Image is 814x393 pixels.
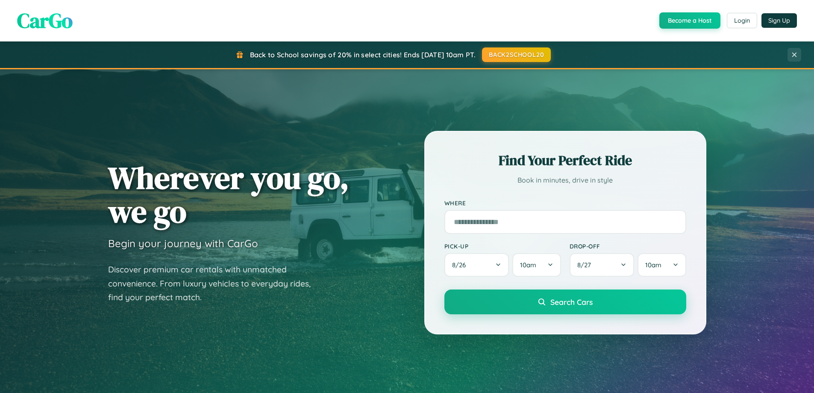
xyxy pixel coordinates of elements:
span: 10am [645,261,661,269]
span: 8 / 26 [452,261,470,269]
button: Search Cars [444,290,686,314]
button: Become a Host [659,12,720,29]
p: Discover premium car rentals with unmatched convenience. From luxury vehicles to everyday rides, ... [108,263,322,304]
button: 8/27 [570,253,635,277]
span: 8 / 27 [577,261,595,269]
span: Search Cars [550,297,593,307]
label: Drop-off [570,242,686,250]
button: Sign Up [761,13,797,28]
span: Back to School savings of 20% in select cities! Ends [DATE] 10am PT. [250,50,476,59]
p: Book in minutes, drive in style [444,174,686,186]
h2: Find Your Perfect Ride [444,151,686,170]
button: 8/26 [444,253,509,277]
label: Where [444,199,686,207]
button: 10am [638,253,686,277]
span: CarGo [17,6,73,35]
button: Login [727,13,757,28]
h1: Wherever you go, we go [108,161,349,228]
button: 10am [512,253,561,277]
span: 10am [520,261,536,269]
label: Pick-up [444,242,561,250]
button: BACK2SCHOOL20 [482,47,551,62]
h3: Begin your journey with CarGo [108,237,258,250]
